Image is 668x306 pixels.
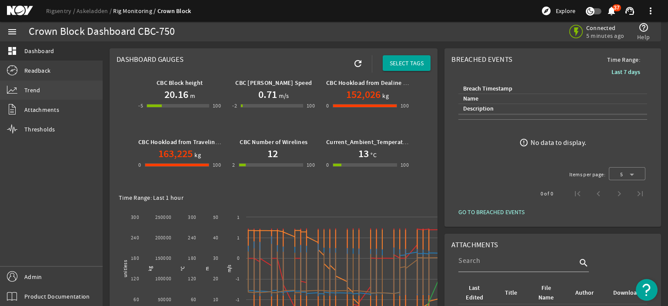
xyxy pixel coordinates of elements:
[600,55,647,64] span: Time Range:
[277,91,289,100] span: m/s
[180,266,186,271] text: °C
[637,33,650,41] span: Help
[237,255,240,262] text: 0
[613,288,640,298] div: Download
[122,260,129,277] text: unitless
[24,125,55,134] span: Thresholds
[401,161,409,169] div: 100
[575,288,594,298] div: Author
[586,32,624,40] span: 5 minutes ago
[134,296,139,303] text: 60
[458,256,577,266] input: Search
[237,235,240,241] text: 1
[636,279,658,301] button: Open Resource Center
[24,47,54,55] span: Dashboard
[24,272,42,281] span: Admin
[307,161,315,169] div: 100
[369,151,377,159] span: °C
[236,296,240,303] text: -1
[607,7,616,16] button: 37
[569,170,605,179] div: Items per page:
[258,87,277,101] h1: 0.71
[226,265,233,273] text: m/s
[158,147,193,161] h1: 163,225
[213,161,221,169] div: 100
[131,235,139,241] text: 240
[463,94,478,104] div: Name
[505,288,517,298] div: Title
[7,27,17,37] mat-icon: menu
[605,64,647,80] button: Last 7 days
[556,7,575,15] span: Explore
[188,255,196,262] text: 180
[574,288,601,298] div: Author
[204,266,210,270] text: m
[504,288,525,298] div: Title
[7,46,17,56] mat-icon: dashboard
[346,87,381,101] h1: 152,026
[213,276,219,282] text: 20
[451,204,531,220] button: GO TO BREACHED EVENTS
[401,101,409,110] div: 100
[383,55,431,71] button: SELECT TAGS
[158,296,171,303] text: 50000
[611,68,640,76] b: Last 7 days
[390,59,424,67] span: SELECT TAGS
[138,101,143,110] div: -5
[326,101,329,110] div: 0
[606,6,617,16] mat-icon: notifications
[157,7,191,15] a: Crown Block
[451,240,498,249] span: Attachments
[29,27,175,36] div: Crown Block Dashboard CBC-750
[24,86,40,94] span: Trend
[24,292,90,301] span: Product Documentation
[235,79,312,87] b: CBC [PERSON_NAME] Speed
[213,255,219,262] text: 30
[307,101,315,110] div: 100
[117,55,184,64] span: Dashboard Gauges
[155,255,172,262] text: 150000
[462,104,640,114] div: Description
[381,91,389,100] span: kg
[157,79,203,87] b: CBC Block height
[131,255,139,262] text: 180
[353,58,363,69] mat-icon: refresh
[586,24,624,32] span: Connected
[46,7,77,15] a: Rigsentry
[462,84,640,94] div: Breach Timestamp
[326,161,329,169] div: 0
[188,235,196,241] text: 240
[164,87,188,101] h1: 20.16
[236,276,240,282] text: -1
[541,189,553,198] div: 0 of 0
[155,235,172,241] text: 200000
[462,283,493,303] div: Last Edited
[191,296,197,303] text: 60
[188,276,196,282] text: 120
[463,104,494,114] div: Description
[451,55,512,64] span: Breached Events
[77,7,113,15] a: Askeladden
[326,138,412,146] b: Current_Ambient_Temperature
[538,4,579,18] button: Explore
[519,138,528,147] mat-icon: error_outline
[638,22,649,33] mat-icon: help_outline
[188,214,196,221] text: 300
[131,276,139,282] text: 120
[640,0,661,21] button: more_vert
[147,266,154,272] text: kg
[326,79,422,87] b: CBC Hookload from Dealine Anchor
[232,161,235,169] div: 2
[531,138,586,147] div: No data to display.
[358,147,369,161] h1: 13
[463,283,485,303] div: Last Edited
[193,151,201,159] span: kg
[131,214,139,221] text: 300
[625,6,635,16] mat-icon: support_agent
[138,161,141,169] div: 0
[213,235,219,241] text: 40
[213,101,221,110] div: 100
[463,84,512,94] div: Breach Timestamp
[537,283,556,303] div: File Name
[119,193,428,202] div: Time Range: Last 1 hour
